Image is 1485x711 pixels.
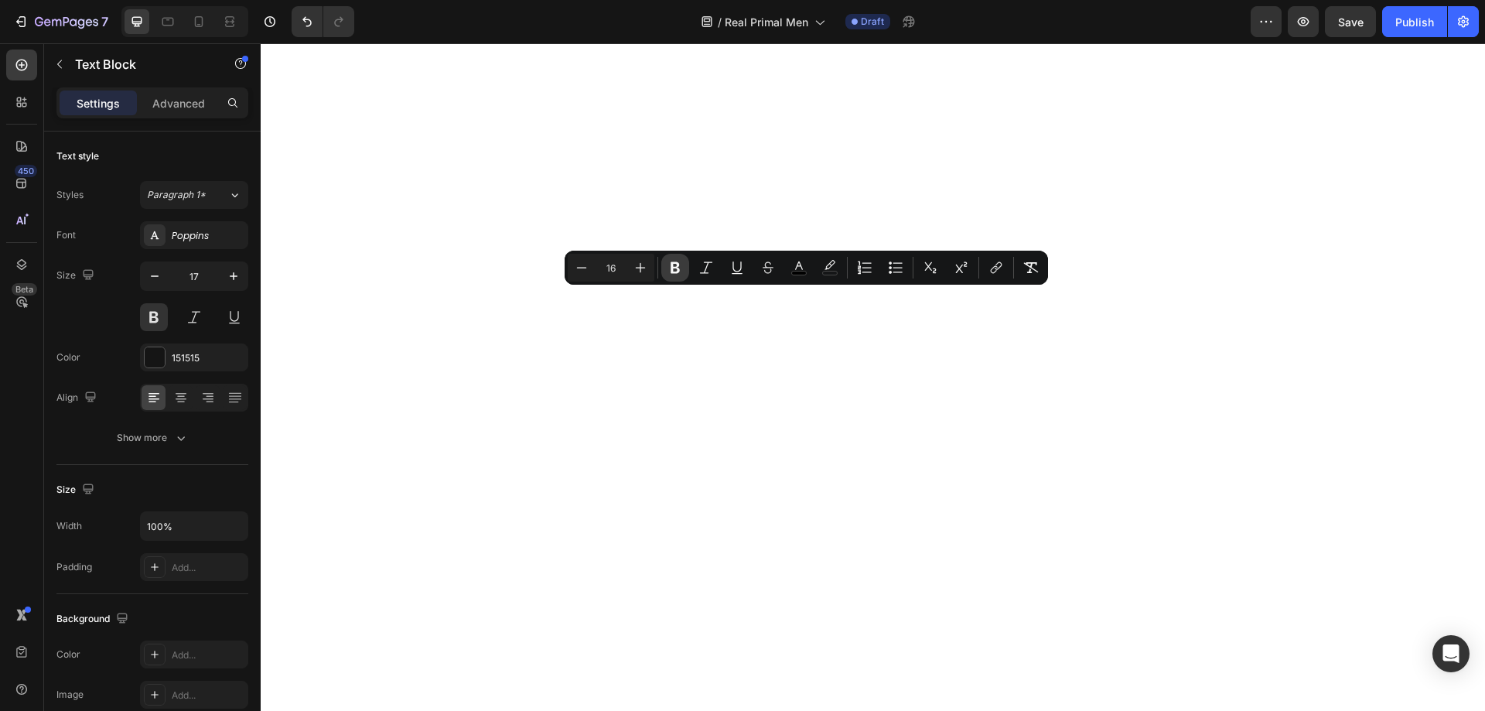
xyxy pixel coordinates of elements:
[565,251,1048,285] div: Editor contextual toolbar
[861,15,884,29] span: Draft
[292,6,354,37] div: Undo/Redo
[140,181,248,209] button: Paragraph 1*
[56,265,97,286] div: Size
[117,430,189,446] div: Show more
[56,648,80,661] div: Color
[1432,635,1470,672] div: Open Intercom Messenger
[56,609,131,630] div: Background
[56,424,248,452] button: Show more
[172,351,244,365] div: 151515
[152,95,205,111] p: Advanced
[56,228,76,242] div: Font
[15,165,37,177] div: 450
[77,95,120,111] p: Settings
[1395,14,1434,30] div: Publish
[725,14,808,30] span: Real Primal Men
[147,188,206,202] span: Paragraph 1*
[172,561,244,575] div: Add...
[101,12,108,31] p: 7
[56,519,82,533] div: Width
[56,688,84,702] div: Image
[56,188,84,202] div: Styles
[718,14,722,30] span: /
[56,388,100,408] div: Align
[172,689,244,702] div: Add...
[172,648,244,662] div: Add...
[261,43,1485,711] iframe: To enrich screen reader interactions, please activate Accessibility in Grammarly extension settings
[172,229,244,243] div: Poppins
[141,512,247,540] input: Auto
[56,350,80,364] div: Color
[56,149,99,163] div: Text style
[56,560,92,574] div: Padding
[1325,6,1376,37] button: Save
[56,480,97,501] div: Size
[6,6,115,37] button: 7
[12,283,37,296] div: Beta
[75,55,207,73] p: Text Block
[1338,15,1364,29] span: Save
[1382,6,1447,37] button: Publish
